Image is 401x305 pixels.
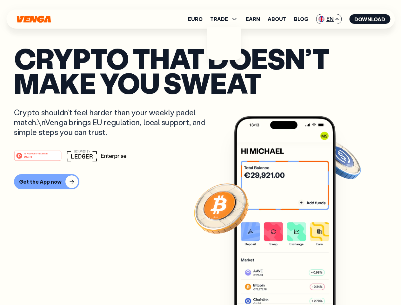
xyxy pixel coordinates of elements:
span: TRADE [210,17,228,22]
span: EN [316,14,342,24]
a: About [268,17,286,22]
button: Get the App now [14,174,79,189]
img: flag-uk [318,16,324,22]
button: Download [349,14,390,24]
a: Blog [294,17,308,22]
a: Get the App now [14,174,387,189]
a: #1 PRODUCT OF THE MONTHWeb3 [14,154,62,162]
span: TRADE [210,15,238,23]
div: Get the App now [19,179,62,185]
svg: Home [16,16,51,23]
a: Earn [246,17,260,22]
tspan: #1 PRODUCT OF THE MONTH [24,152,48,154]
p: Crypto shouldn’t feel harder than your weekly padel match.\nVenga brings EU regulation, local sup... [14,107,215,137]
img: Bitcoin [193,180,250,237]
p: Crypto that doesn’t make you sweat [14,46,387,95]
img: USDC coin [317,137,362,182]
tspan: Web3 [24,155,32,159]
a: Euro [188,17,203,22]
